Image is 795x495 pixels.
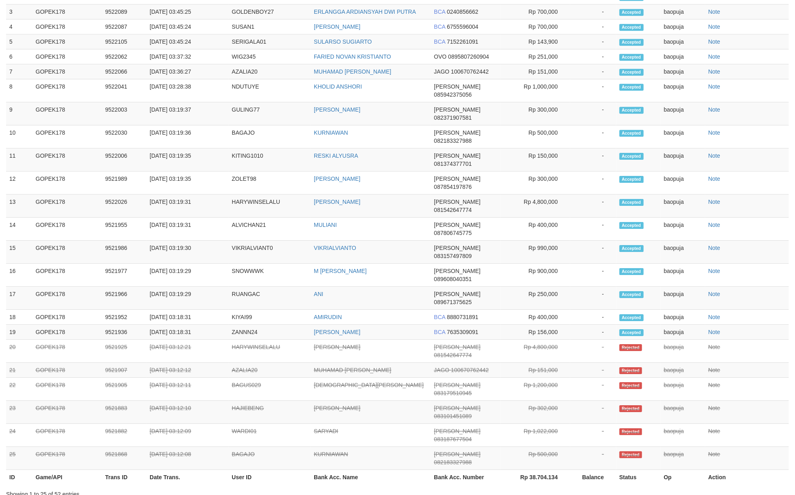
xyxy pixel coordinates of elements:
td: - [570,363,616,378]
a: SULARSO SUGIARTO [314,38,372,45]
td: NDUTUYE [228,79,311,102]
td: 9521989 [102,171,146,195]
a: RESKI ALYUSRA [314,152,358,159]
td: AZALIA20 [228,64,311,79]
td: [DATE] 03:12:09 [146,424,228,447]
a: MUHAMAD [PERSON_NAME] [314,68,391,75]
td: GOLDENBOY27 [228,4,311,19]
td: 9522105 [102,34,146,49]
td: 21 [6,363,32,378]
td: baopuja [661,4,705,19]
span: [PERSON_NAME] [434,291,480,297]
td: [DATE] 03:18:31 [146,310,228,325]
td: [DATE] 03:12:12 [146,363,228,378]
td: - [570,325,616,340]
td: 9521977 [102,264,146,287]
a: Note [708,106,721,113]
span: Copy 7635309091 to clipboard [447,329,478,335]
span: [PERSON_NAME] [434,382,480,388]
td: [DATE] 03:45:25 [146,4,228,19]
td: 13 [6,195,32,218]
td: 9521955 [102,218,146,241]
a: Note [708,199,721,205]
span: [PERSON_NAME] [434,222,480,228]
span: Accepted [620,176,644,183]
td: 9521868 [102,447,146,470]
td: AZALIA20 [228,363,311,378]
td: baopuja [661,49,705,64]
td: baopuja [661,79,705,102]
td: 9522066 [102,64,146,79]
td: baopuja [661,264,705,287]
td: [DATE] 03:19:31 [146,195,228,218]
span: Rejected [620,367,642,374]
span: Copy 083187677504 to clipboard [434,436,472,442]
a: KHOLID ANSHORI [314,83,362,90]
td: Rp 143,900 [501,34,570,49]
td: [DATE] 03:12:10 [146,401,228,424]
td: [DATE] 03:45:24 [146,19,228,34]
td: 11 [6,148,32,171]
td: 15 [6,241,32,264]
td: 20 [6,340,32,363]
span: [PERSON_NAME] [434,428,480,434]
td: GOPEK178 [32,64,102,79]
td: SUSAN1 [228,19,311,34]
span: Copy 083101451089 to clipboard [434,413,472,419]
span: Copy 7152261091 to clipboard [447,38,478,45]
a: Note [708,382,721,388]
td: GOPEK178 [32,34,102,49]
a: Note [708,129,721,136]
td: baopuja [661,424,705,447]
span: [PERSON_NAME] [434,152,480,159]
td: - [570,49,616,64]
td: 9522006 [102,148,146,171]
td: Rp 500,000 [501,447,570,470]
td: KITING1010 [228,148,311,171]
td: Rp 1,000,000 [501,79,570,102]
td: - [570,19,616,34]
td: 9521905 [102,378,146,401]
a: Note [708,53,721,60]
td: [DATE] 03:45:24 [146,34,228,49]
td: Rp 400,000 [501,218,570,241]
span: Copy 087854197876 to clipboard [434,184,472,190]
td: [DATE] 03:19:29 [146,287,228,310]
td: - [570,287,616,310]
td: baopuja [661,218,705,241]
a: KURNIAWAN [314,451,348,457]
span: Accepted [620,9,644,16]
span: BCA [434,314,445,320]
a: Note [708,329,721,335]
td: baopuja [661,125,705,148]
td: VIKRIALVIANT0 [228,241,311,264]
td: baopuja [661,64,705,79]
span: Accepted [620,245,644,252]
span: BCA [434,8,445,15]
span: Copy 6755596004 to clipboard [447,23,478,30]
td: 5 [6,34,32,49]
th: ID [6,470,32,485]
span: Accepted [620,107,644,114]
td: 17 [6,287,32,310]
span: Copy 0895807260904 to clipboard [448,53,489,60]
td: Rp 251,000 [501,49,570,64]
td: - [570,378,616,401]
td: GOPEK178 [32,102,102,125]
a: AMIRUDIN [314,314,342,320]
td: [DATE] 03:19:37 [146,102,228,125]
td: [DATE] 03:19:30 [146,241,228,264]
td: baopuja [661,171,705,195]
span: Copy 082183327988 to clipboard [434,137,472,144]
span: Copy 100670762442 to clipboard [451,367,489,373]
span: JAGO [434,367,449,373]
td: GOPEK178 [32,241,102,264]
td: 12 [6,171,32,195]
span: BCA [434,38,445,45]
td: 14 [6,218,32,241]
span: Accepted [620,268,644,275]
td: Rp 990,000 [501,241,570,264]
span: [PERSON_NAME] [434,129,480,136]
td: baopuja [661,401,705,424]
td: baopuja [661,241,705,264]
